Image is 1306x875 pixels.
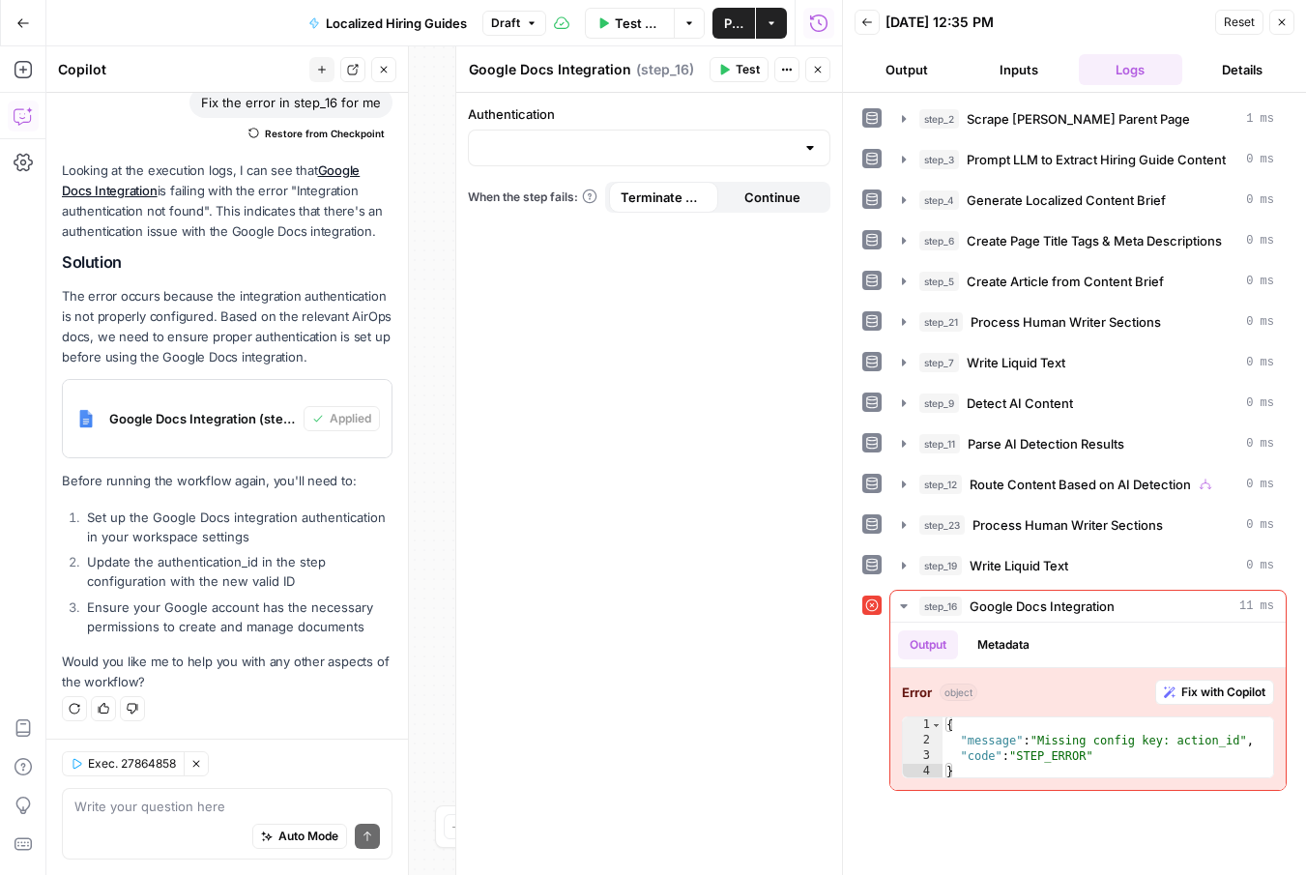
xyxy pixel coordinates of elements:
[919,190,959,210] span: step_4
[919,475,962,494] span: step_12
[940,684,977,701] span: object
[297,8,479,39] button: Localized Hiring Guides
[491,15,520,32] span: Draft
[1246,232,1274,249] span: 0 ms
[468,189,597,206] a: When the step fails:
[903,748,943,764] div: 3
[1246,435,1274,452] span: 0 ms
[919,515,965,535] span: step_23
[62,160,392,243] p: Looking at the execution logs, I can see that is failing with the error "Integration authenticati...
[968,434,1124,453] span: Parse AI Detection Results
[62,652,392,692] p: Would you like me to help you with any other aspects of the workflow?
[919,556,962,575] span: step_19
[890,510,1286,540] button: 0 ms
[970,597,1115,616] span: Google Docs Integration
[919,353,959,372] span: step_7
[970,475,1191,494] span: Route Content Based on AI Detection
[919,231,959,250] span: step_6
[967,109,1190,129] span: Scrape [PERSON_NAME] Parent Page
[265,126,385,141] span: Restore from Checkpoint
[1246,313,1274,331] span: 0 ms
[88,755,176,773] span: Exec. 27864858
[890,347,1286,378] button: 0 ms
[241,122,392,145] button: Restore from Checkpoint
[330,410,371,427] span: Applied
[62,286,392,368] p: The error occurs because the integration authentication is not properly configured. Based on the ...
[967,394,1073,413] span: Detect AI Content
[1155,680,1274,705] button: Fix with Copilot
[967,272,1164,291] span: Create Article from Content Brief
[62,471,392,491] p: Before running the workflow again, you'll need to:
[82,508,392,546] li: Set up the Google Docs integration authentication in your workspace settings
[1079,54,1183,85] button: Logs
[890,388,1286,419] button: 0 ms
[744,188,800,207] span: Continue
[326,14,467,33] span: Localized Hiring Guides
[971,312,1161,332] span: Process Human Writer Sections
[919,312,963,332] span: step_21
[1246,394,1274,412] span: 0 ms
[919,272,959,291] span: step_5
[890,428,1286,459] button: 0 ms
[855,54,959,85] button: Output
[890,550,1286,581] button: 0 ms
[967,54,1071,85] button: Inputs
[621,188,707,207] span: Terminate Workflow
[724,14,743,33] span: Publish
[82,598,392,636] li: Ensure your Google account has the necessary permissions to create and manage documents
[1246,354,1274,371] span: 0 ms
[890,623,1286,790] div: 11 ms
[712,8,755,39] button: Publish
[1246,151,1274,168] span: 0 ms
[966,630,1041,659] button: Metadata
[903,733,943,748] div: 2
[82,552,392,591] li: Update the authentication_id in the step configuration with the new valid ID
[890,144,1286,175] button: 0 ms
[890,266,1286,297] button: 0 ms
[890,225,1286,256] button: 0 ms
[1246,516,1274,534] span: 0 ms
[919,597,962,616] span: step_16
[919,150,959,169] span: step_3
[898,630,958,659] button: Output
[1190,54,1294,85] button: Details
[62,162,360,198] a: Google Docs Integration
[890,103,1286,134] button: 1 ms
[615,14,663,33] span: Test Workflow
[278,828,338,845] span: Auto Mode
[469,60,631,79] textarea: Google Docs Integration
[890,469,1286,500] button: 0 ms
[304,406,380,431] button: Applied
[967,190,1166,210] span: Generate Localized Content Brief
[1224,14,1255,31] span: Reset
[1246,273,1274,290] span: 0 ms
[931,717,942,733] span: Toggle code folding, rows 1 through 4
[967,150,1226,169] span: Prompt LLM to Extract Hiring Guide Content
[970,556,1068,575] span: Write Liquid Text
[1246,110,1274,128] span: 1 ms
[902,683,932,702] strong: Error
[468,104,830,124] label: Authentication
[1181,684,1265,701] span: Fix with Copilot
[1246,476,1274,493] span: 0 ms
[71,403,102,434] img: Instagram%20post%20-%201%201.png
[736,61,760,78] span: Test
[1239,598,1274,615] span: 11 ms
[710,57,769,82] button: Test
[62,253,392,272] h2: Solution
[972,515,1163,535] span: Process Human Writer Sections
[58,60,304,79] div: Copilot
[482,11,546,36] button: Draft
[903,764,943,779] div: 4
[636,60,694,79] span: ( step_16 )
[919,394,959,413] span: step_9
[1246,191,1274,209] span: 0 ms
[252,824,347,849] button: Auto Mode
[62,751,184,776] button: Exec. 27864858
[967,231,1222,250] span: Create Page Title Tags & Meta Descriptions
[919,109,959,129] span: step_2
[1246,557,1274,574] span: 0 ms
[189,87,392,118] div: Fix the error in step_16 for me
[890,306,1286,337] button: 0 ms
